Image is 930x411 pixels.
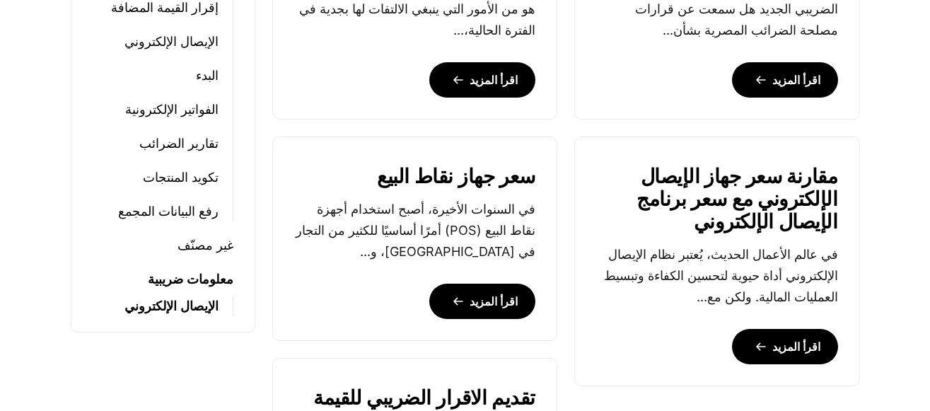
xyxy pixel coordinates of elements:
a: تكويد المنتجات [143,168,219,187]
a: البدء [196,66,219,86]
a: تقارير الضرائب [139,134,219,154]
a: الإيصال الإلكتروني [124,32,219,52]
a: الإيصال الإلكتروني [124,296,219,316]
a: معلومات ضريبية [148,270,233,289]
a: رفع البيانات المجمع [118,202,219,221]
a: اقرأ المزيد [429,62,535,98]
a: الفواتير الإلكترونية [125,100,219,120]
p: في عالم الأعمال الحديث، يُعتبر نظام الإيصال الإلكتروني أداة حيوية لتحسين الكفاءة وتبسيط العمليات ... [596,244,838,308]
a: سعر جهاز نقاط البيع [377,166,535,188]
a: اقرأ المزيد [732,329,838,364]
a: اقرأ المزيد [732,62,838,98]
a: اقرأ المزيد [429,284,535,319]
p: في السنوات الأخيرة، أصبح استخدام أجهزة نقاط البيع (POS) أمرًا أساسيًا للكثير من التجار في [GEOGRA... [294,199,536,262]
a: غير مصنّف [178,236,233,255]
a: مقارنة سعر جهاز الإيصال الإلكتروني مع سعر برنامج الإيصال الإلكتروني [596,166,838,233]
